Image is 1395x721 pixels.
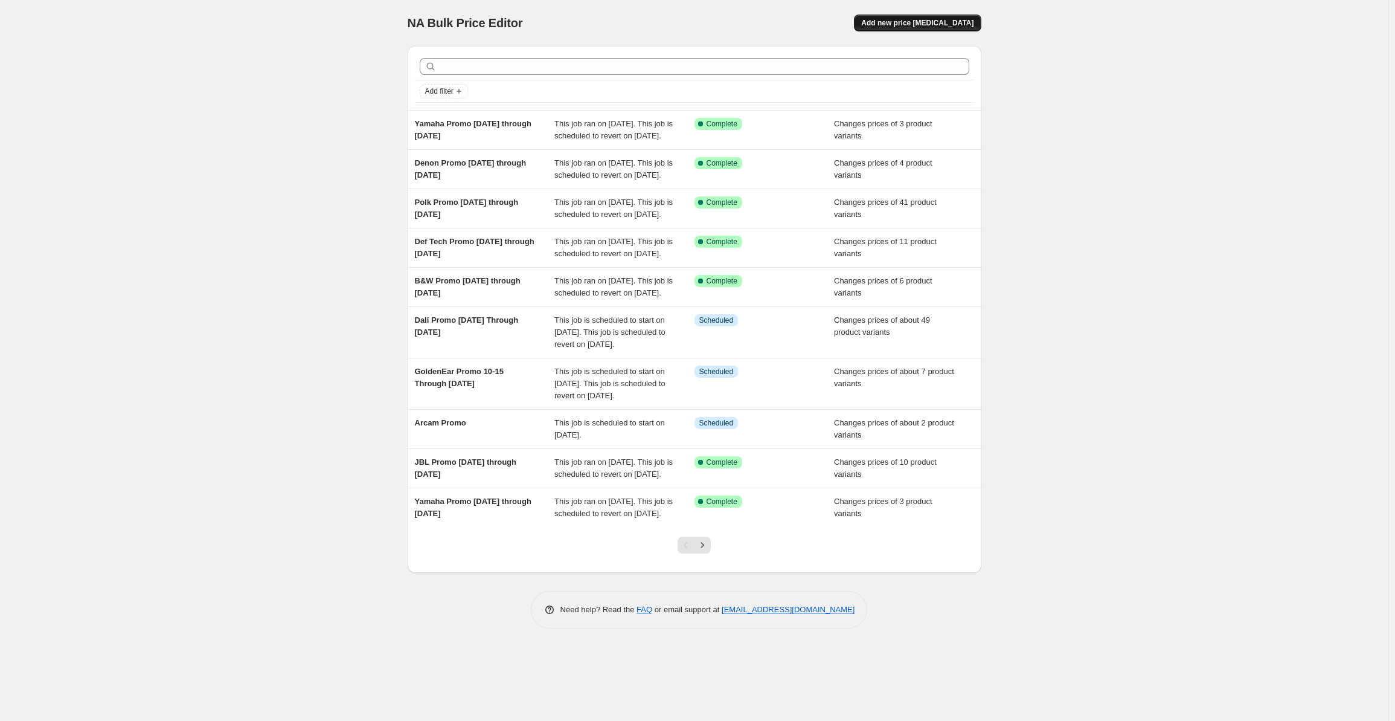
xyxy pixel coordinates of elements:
span: Complete [707,497,737,506]
span: or email support at [652,605,722,614]
span: Changes prices of 3 product variants [834,497,932,518]
span: Dali Promo [DATE] Through [DATE] [415,315,519,337]
span: This job ran on [DATE]. This job is scheduled to revert on [DATE]. [554,198,673,219]
span: GoldenEar Promo 10-15 Through [DATE] [415,367,504,388]
span: Changes prices of 10 product variants [834,457,937,479]
span: NA Bulk Price Editor [408,16,523,30]
span: Yamaha Promo [DATE] through [DATE] [415,119,531,140]
span: Complete [707,237,737,247]
span: Complete [707,119,737,129]
a: [EMAIL_ADDRESS][DOMAIN_NAME] [722,605,855,614]
span: Complete [707,158,737,168]
span: Changes prices of 6 product variants [834,276,932,297]
span: This job ran on [DATE]. This job is scheduled to revert on [DATE]. [554,497,673,518]
span: Def Tech Promo [DATE] through [DATE] [415,237,534,258]
span: Denon Promo [DATE] through [DATE] [415,158,527,179]
span: This job ran on [DATE]. This job is scheduled to revert on [DATE]. [554,457,673,479]
span: This job is scheduled to start on [DATE]. [554,418,665,439]
span: Changes prices of 4 product variants [834,158,932,179]
span: Scheduled [699,367,734,377]
span: This job is scheduled to start on [DATE]. This job is scheduled to revert on [DATE]. [554,367,665,400]
span: Scheduled [699,315,734,325]
span: Yamaha Promo [DATE] through [DATE] [415,497,531,518]
nav: Pagination [678,537,711,554]
span: Need help? Read the [560,605,637,614]
button: Add filter [420,84,468,99]
span: Add filter [425,86,454,96]
span: Changes prices of about 49 product variants [834,315,930,337]
span: This job ran on [DATE]. This job is scheduled to revert on [DATE]. [554,276,673,297]
span: This job ran on [DATE]. This job is scheduled to revert on [DATE]. [554,158,673,179]
span: Polk Promo [DATE] through [DATE] [415,198,519,219]
span: Changes prices of 11 product variants [834,237,937,258]
button: Next [694,537,711,554]
span: Complete [707,276,737,286]
span: This job is scheduled to start on [DATE]. This job is scheduled to revert on [DATE]. [554,315,665,349]
span: Changes prices of 3 product variants [834,119,932,140]
span: Complete [707,198,737,207]
button: Add new price [MEDICAL_DATA] [854,15,981,31]
span: Changes prices of about 7 product variants [834,367,954,388]
span: Scheduled [699,418,734,428]
span: Changes prices of 41 product variants [834,198,937,219]
span: Add new price [MEDICAL_DATA] [861,18,973,28]
span: Arcam Promo [415,418,466,427]
span: B&W Promo [DATE] through [DATE] [415,276,521,297]
span: Complete [707,457,737,467]
span: This job ran on [DATE]. This job is scheduled to revert on [DATE]. [554,119,673,140]
span: JBL Promo [DATE] through [DATE] [415,457,517,479]
span: This job ran on [DATE]. This job is scheduled to revert on [DATE]. [554,237,673,258]
a: FAQ [637,605,652,614]
span: Changes prices of about 2 product variants [834,418,954,439]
